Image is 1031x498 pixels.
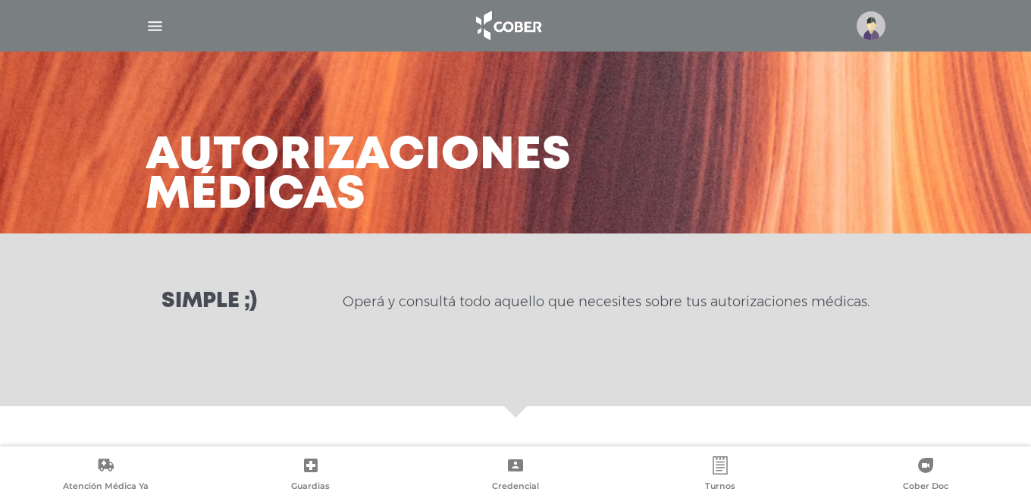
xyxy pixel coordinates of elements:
[468,8,547,44] img: logo_cober_home-white.png
[161,291,257,312] h3: Simple ;)
[291,481,330,494] span: Guardias
[823,456,1028,495] a: Cober Doc
[705,481,735,494] span: Turnos
[618,456,823,495] a: Turnos
[208,456,412,495] a: Guardias
[3,456,208,495] a: Atención Médica Ya
[63,481,149,494] span: Atención Médica Ya
[413,456,618,495] a: Credencial
[343,293,870,311] p: Operá y consultá todo aquello que necesites sobre tus autorizaciones médicas.
[146,17,165,36] img: Cober_menu-lines-white.svg
[903,481,948,494] span: Cober Doc
[857,11,885,40] img: profile-placeholder.svg
[146,136,572,215] h3: Autorizaciones médicas
[492,481,539,494] span: Credencial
